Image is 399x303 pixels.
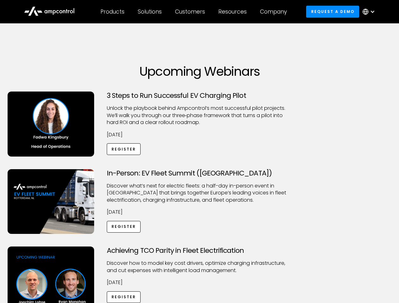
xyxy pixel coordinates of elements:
div: Resources [218,8,247,15]
a: Register [107,143,141,155]
p: ​Discover what’s next for electric fleets: a half-day in-person event in [GEOGRAPHIC_DATA] that b... [107,182,293,204]
h3: 3 Steps to Run Successful EV Charging Pilot [107,92,293,100]
div: Company [260,8,287,15]
h3: Achieving TCO Parity in Fleet Electrification [107,247,293,255]
div: Products [100,8,124,15]
div: Customers [175,8,205,15]
p: [DATE] [107,209,293,216]
div: Solutions [138,8,162,15]
a: Request a demo [306,6,359,17]
p: Unlock the playbook behind Ampcontrol’s most successful pilot projects. We’ll walk you through ou... [107,105,293,126]
p: Discover how to model key cost drivers, optimize charging infrastructure, and cut expenses with i... [107,260,293,274]
p: [DATE] [107,279,293,286]
a: Register [107,291,141,303]
h3: In-Person: EV Fleet Summit ([GEOGRAPHIC_DATA]) [107,169,293,177]
p: [DATE] [107,131,293,138]
a: Register [107,221,141,233]
h1: Upcoming Webinars [8,64,392,79]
